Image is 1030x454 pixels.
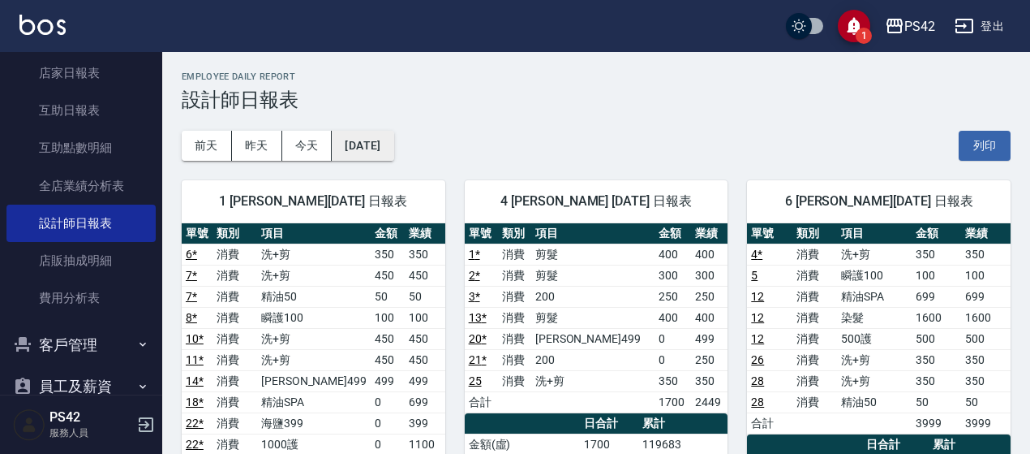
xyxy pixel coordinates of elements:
[182,89,1011,111] h3: 設計師日報表
[792,328,837,349] td: 消費
[691,307,727,328] td: 400
[654,370,691,391] td: 350
[912,223,961,244] th: 金額
[751,374,764,387] a: 28
[6,242,156,279] a: 店販抽成明細
[691,286,727,307] td: 250
[948,11,1011,41] button: 登出
[212,328,257,349] td: 消費
[531,265,654,286] td: 剪髮
[691,391,727,413] td: 2449
[792,370,837,391] td: 消費
[747,223,792,244] th: 單號
[838,10,870,42] button: save
[6,279,156,317] a: 費用分析表
[654,349,691,370] td: 0
[19,15,66,35] img: Logo
[465,223,728,413] table: a dense table
[371,413,405,434] td: 0
[961,370,1011,391] td: 350
[792,391,837,413] td: 消費
[257,307,371,328] td: 瞬護100
[182,71,1011,82] h2: Employee Daily Report
[469,374,482,387] a: 25
[498,244,531,265] td: 消費
[6,324,156,366] button: 客戶管理
[531,286,654,307] td: 200
[498,370,531,391] td: 消費
[484,193,709,210] span: 4 [PERSON_NAME] [DATE] 日報表
[837,370,912,391] td: 洗+剪
[13,409,45,441] img: Person
[904,16,935,37] div: PS42
[201,193,426,210] span: 1 [PERSON_NAME][DATE] 日報表
[912,349,961,370] td: 350
[912,286,961,307] td: 699
[371,328,405,349] td: 450
[6,92,156,129] a: 互助日報表
[257,328,371,349] td: 洗+剪
[498,265,531,286] td: 消費
[405,286,445,307] td: 50
[6,167,156,205] a: 全店業績分析表
[912,413,961,434] td: 3999
[654,307,691,328] td: 400
[751,290,764,303] a: 12
[912,265,961,286] td: 100
[257,265,371,286] td: 洗+剪
[212,391,257,413] td: 消費
[837,307,912,328] td: 染髮
[371,286,405,307] td: 50
[856,28,872,44] span: 1
[912,391,961,413] td: 50
[654,391,691,413] td: 1700
[49,409,132,426] h5: PS42
[961,286,1011,307] td: 699
[961,244,1011,265] td: 350
[257,413,371,434] td: 海鹽399
[405,349,445,370] td: 450
[691,328,727,349] td: 499
[257,391,371,413] td: 精油SPA
[654,328,691,349] td: 0
[498,286,531,307] td: 消費
[792,307,837,328] td: 消費
[751,396,764,409] a: 28
[751,269,757,282] a: 5
[6,205,156,242] a: 設計師日報表
[961,391,1011,413] td: 50
[405,391,445,413] td: 699
[959,131,1011,161] button: 列印
[405,413,445,434] td: 399
[232,131,282,161] button: 昨天
[498,328,531,349] td: 消費
[498,223,531,244] th: 類別
[405,265,445,286] td: 450
[691,223,727,244] th: 業績
[961,265,1011,286] td: 100
[49,426,132,440] p: 服務人員
[837,328,912,349] td: 500護
[961,307,1011,328] td: 1600
[257,223,371,244] th: 項目
[837,223,912,244] th: 項目
[405,223,445,244] th: 業績
[837,349,912,370] td: 洗+剪
[878,10,942,43] button: PS42
[212,223,257,244] th: 類別
[257,349,371,370] td: 洗+剪
[282,131,333,161] button: 今天
[6,129,156,166] a: 互助點數明細
[332,131,393,161] button: [DATE]
[182,223,212,244] th: 單號
[371,370,405,391] td: 499
[837,391,912,413] td: 精油50
[182,131,232,161] button: 前天
[531,244,654,265] td: 剪髮
[531,349,654,370] td: 200
[792,286,837,307] td: 消費
[751,332,764,345] a: 12
[212,349,257,370] td: 消費
[498,349,531,370] td: 消費
[465,223,498,244] th: 單號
